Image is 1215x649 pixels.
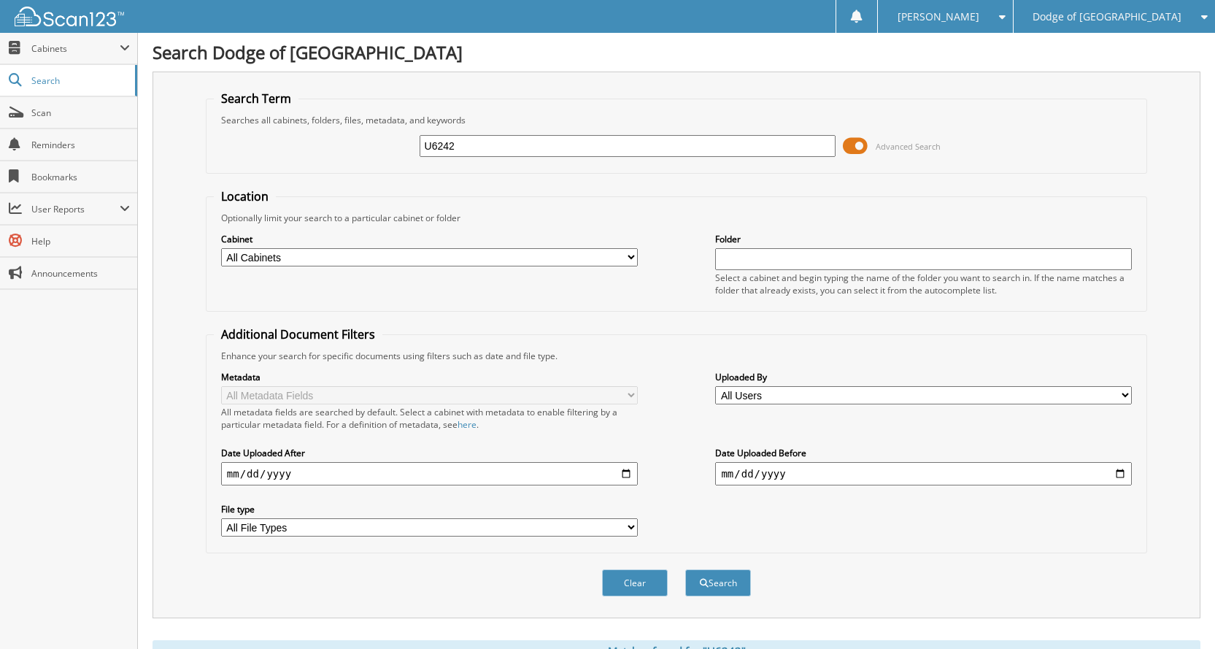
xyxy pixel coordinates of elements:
span: Search [31,74,128,87]
label: File type [221,503,638,515]
span: Bookmarks [31,171,130,183]
button: Search [685,569,751,596]
input: end [715,462,1132,485]
label: Folder [715,233,1132,245]
span: Dodge of [GEOGRAPHIC_DATA] [1033,12,1181,21]
span: Help [31,235,130,247]
legend: Location [214,188,276,204]
span: Advanced Search [876,141,941,152]
span: User Reports [31,203,120,215]
h1: Search Dodge of [GEOGRAPHIC_DATA] [153,40,1200,64]
span: Announcements [31,267,130,280]
label: Uploaded By [715,371,1132,383]
span: [PERSON_NAME] [898,12,979,21]
legend: Additional Document Filters [214,326,382,342]
label: Date Uploaded After [221,447,638,459]
label: Cabinet [221,233,638,245]
label: Date Uploaded Before [715,447,1132,459]
button: Clear [602,569,668,596]
div: Searches all cabinets, folders, files, metadata, and keywords [214,114,1139,126]
span: Reminders [31,139,130,151]
div: Select a cabinet and begin typing the name of the folder you want to search in. If the name match... [715,272,1132,296]
div: All metadata fields are searched by default. Select a cabinet with metadata to enable filtering b... [221,406,638,431]
span: Cabinets [31,42,120,55]
div: Enhance your search for specific documents using filters such as date and file type. [214,350,1139,362]
span: Scan [31,107,130,119]
div: Optionally limit your search to a particular cabinet or folder [214,212,1139,224]
label: Metadata [221,371,638,383]
a: here [458,418,477,431]
input: start [221,462,638,485]
legend: Search Term [214,91,298,107]
img: scan123-logo-white.svg [15,7,124,26]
